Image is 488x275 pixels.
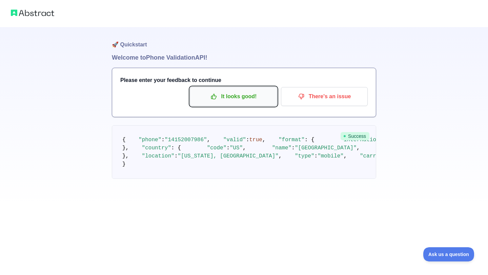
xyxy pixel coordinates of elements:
[423,247,474,261] iframe: Toggle Customer Support
[291,145,295,151] span: :
[230,145,243,151] span: "US"
[171,145,181,151] span: : {
[305,137,314,143] span: : {
[243,145,246,151] span: ,
[178,153,279,159] span: "[US_STATE], [GEOGRAPHIC_DATA]"
[279,137,305,143] span: "format"
[281,87,368,106] button: There's an issue
[286,91,363,102] p: There's an issue
[112,27,376,53] h1: 🚀 Quickstart
[161,137,165,143] span: :
[207,145,227,151] span: "code"
[139,137,161,143] span: "phone"
[341,132,369,140] span: Success
[344,153,347,159] span: ,
[195,91,272,102] p: It looks good!
[190,87,277,106] button: It looks good!
[295,153,314,159] span: "type"
[340,137,389,143] span: "international"
[142,153,175,159] span: "location"
[207,137,210,143] span: ,
[122,137,126,143] span: {
[318,153,344,159] span: "mobile"
[246,137,249,143] span: :
[165,137,207,143] span: "14152007986"
[360,153,389,159] span: "carrier"
[142,145,171,151] span: "country"
[262,137,266,143] span: ,
[249,137,262,143] span: true
[279,153,282,159] span: ,
[120,76,368,84] h3: Please enter your feedback to continue
[226,145,230,151] span: :
[223,137,246,143] span: "valid"
[11,8,54,18] img: Abstract logo
[314,153,318,159] span: :
[295,145,357,151] span: "[GEOGRAPHIC_DATA]"
[175,153,178,159] span: :
[112,53,376,62] h1: Welcome to Phone Validation API!
[357,145,360,151] span: ,
[272,145,292,151] span: "name"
